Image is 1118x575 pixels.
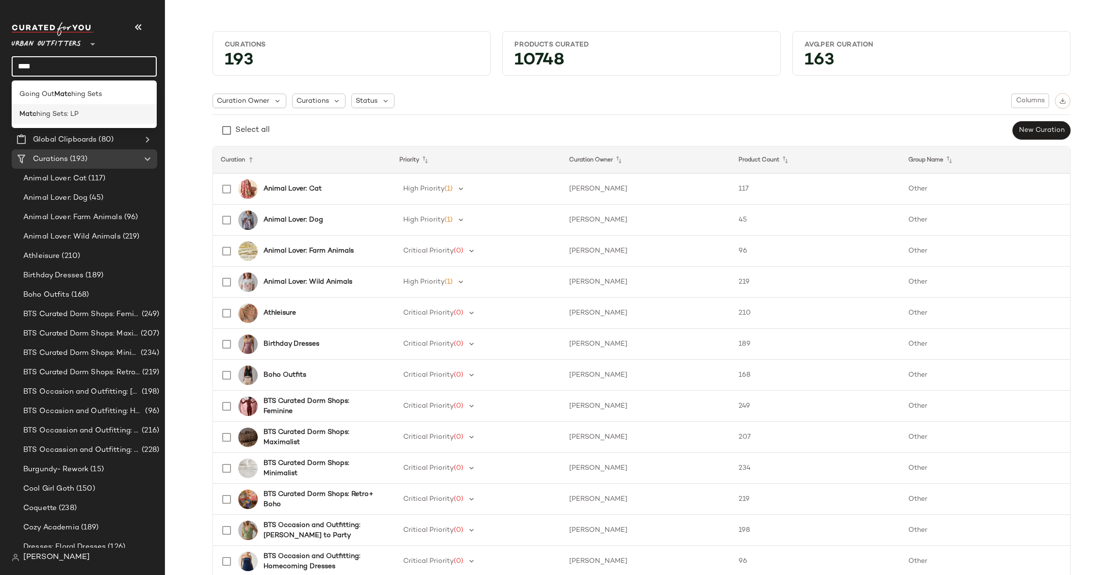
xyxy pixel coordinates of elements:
[238,335,258,354] img: 103171302_054_b
[263,308,296,318] b: Athleisure
[561,484,731,515] td: [PERSON_NAME]
[238,303,258,323] img: 94373735_020_b
[23,192,87,204] span: Animal Lover: Dog
[731,329,900,360] td: 189
[238,210,258,230] img: 102059615_004_b
[561,391,731,422] td: [PERSON_NAME]
[263,489,380,510] b: BTS Curated Dorm Shops: Retro+ Boho
[140,309,159,320] span: (249)
[454,247,463,255] span: (0)
[263,277,352,287] b: Animal Lover: Wild Animals
[454,433,463,441] span: (0)
[901,267,1070,298] td: Other
[901,360,1070,391] td: Other
[238,459,258,478] img: 68846146_011_b
[19,109,36,119] b: Matc
[263,339,319,349] b: Birthday Dresses
[1016,97,1045,105] span: Columns
[217,53,486,71] div: 193
[140,367,159,378] span: (219)
[561,146,731,174] th: Curation Owner
[561,360,731,391] td: [PERSON_NAME]
[901,174,1070,205] td: Other
[143,406,159,417] span: (96)
[901,236,1070,267] td: Other
[235,125,270,136] div: Select all
[87,192,103,204] span: (45)
[238,521,258,540] img: 102853165_038_b
[731,298,900,329] td: 210
[731,267,900,298] td: 219
[805,40,1058,49] div: Avg.per Curation
[33,134,97,145] span: Global Clipboards
[403,527,454,534] span: Critical Priority
[140,425,159,436] span: (216)
[901,391,1070,422] td: Other
[238,397,258,416] img: 102187119_066_b2
[444,278,453,286] span: (1)
[901,484,1070,515] td: Other
[403,247,454,255] span: Critical Priority
[139,328,159,339] span: (207)
[403,464,454,472] span: Critical Priority
[68,154,87,165] span: (193)
[238,366,258,385] img: 96915335_001_b
[12,22,94,36] img: cfy_white_logo.C9jOOHJF.svg
[561,453,731,484] td: [PERSON_NAME]
[454,309,463,317] span: (0)
[731,391,900,422] td: 249
[238,428,258,447] img: 97256739_070_b
[561,267,731,298] td: [PERSON_NAME]
[901,329,1070,360] td: Other
[79,522,99,533] span: (189)
[36,109,79,119] span: hing Sets: LP
[225,40,478,49] div: Curations
[901,298,1070,329] td: Other
[403,216,444,224] span: High Priority
[23,522,79,533] span: Cozy Academia
[403,309,454,317] span: Critical Priority
[88,464,104,475] span: (15)
[561,515,731,546] td: [PERSON_NAME]
[403,433,454,441] span: Critical Priority
[901,453,1070,484] td: Other
[561,236,731,267] td: [PERSON_NAME]
[731,422,900,453] td: 207
[731,484,900,515] td: 219
[263,396,380,416] b: BTS Curated Dorm Shops: Feminine
[23,328,139,339] span: BTS Curated Dorm Shops: Maximalist
[561,174,731,205] td: [PERSON_NAME]
[263,458,380,479] b: BTS Curated Dorm Shops: Minimalist
[403,185,444,192] span: High Priority
[901,205,1070,236] td: Other
[60,251,80,262] span: (210)
[238,490,258,509] img: 103681524_000_b
[403,340,454,348] span: Critical Priority
[454,527,463,534] span: (0)
[23,406,143,417] span: BTS Occasion and Outfitting: Homecoming Dresses
[238,241,258,261] img: 101332914_073_b
[217,96,269,106] span: Curation Owner
[238,179,258,199] img: 99443566_066_b
[23,251,60,262] span: Athleisure
[263,184,322,194] b: Animal Lover: Cat
[12,554,19,561] img: svg%3e
[213,146,392,174] th: Curation
[444,216,453,224] span: (1)
[403,371,454,379] span: Critical Priority
[23,348,139,359] span: BTS Curated Dorm Shops: Minimalist
[23,289,69,301] span: Boho Outfits
[454,402,463,410] span: (0)
[797,53,1066,71] div: 163
[403,278,444,286] span: High Priority
[83,270,103,281] span: (189)
[454,464,463,472] span: (0)
[106,542,125,553] span: (126)
[514,40,768,49] div: Products Curated
[140,386,159,398] span: (198)
[1011,94,1049,108] button: Columns
[23,552,90,563] span: [PERSON_NAME]
[23,483,74,495] span: Cool Girl Goth
[71,89,102,99] span: hing Sets
[561,298,731,329] td: [PERSON_NAME]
